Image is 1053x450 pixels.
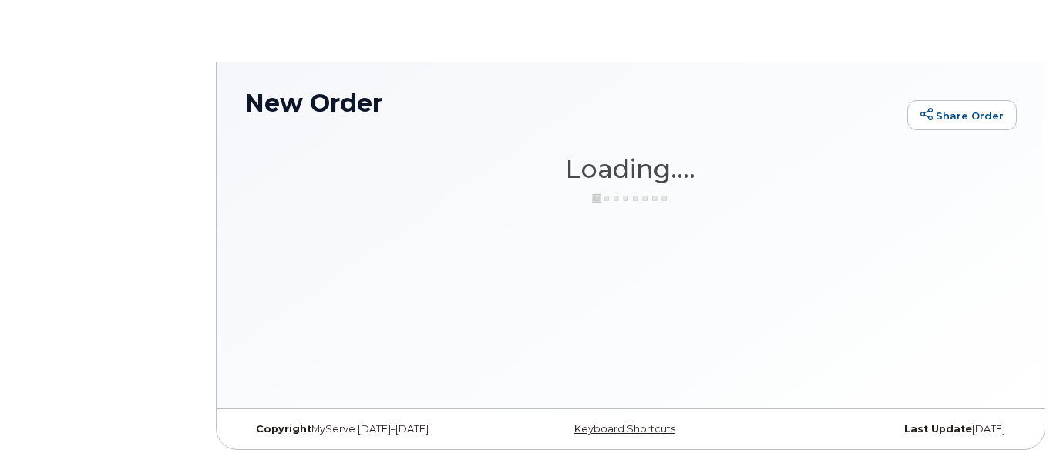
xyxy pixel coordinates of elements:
[904,423,972,435] strong: Last Update
[244,423,502,435] div: MyServe [DATE]–[DATE]
[244,89,900,116] h1: New Order
[244,155,1017,183] h1: Loading....
[592,193,669,204] img: ajax-loader-3a6953c30dc77f0bf724df975f13086db4f4c1262e45940f03d1251963f1bf2e.gif
[574,423,675,435] a: Keyboard Shortcuts
[256,423,311,435] strong: Copyright
[907,100,1017,131] a: Share Order
[759,423,1017,435] div: [DATE]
